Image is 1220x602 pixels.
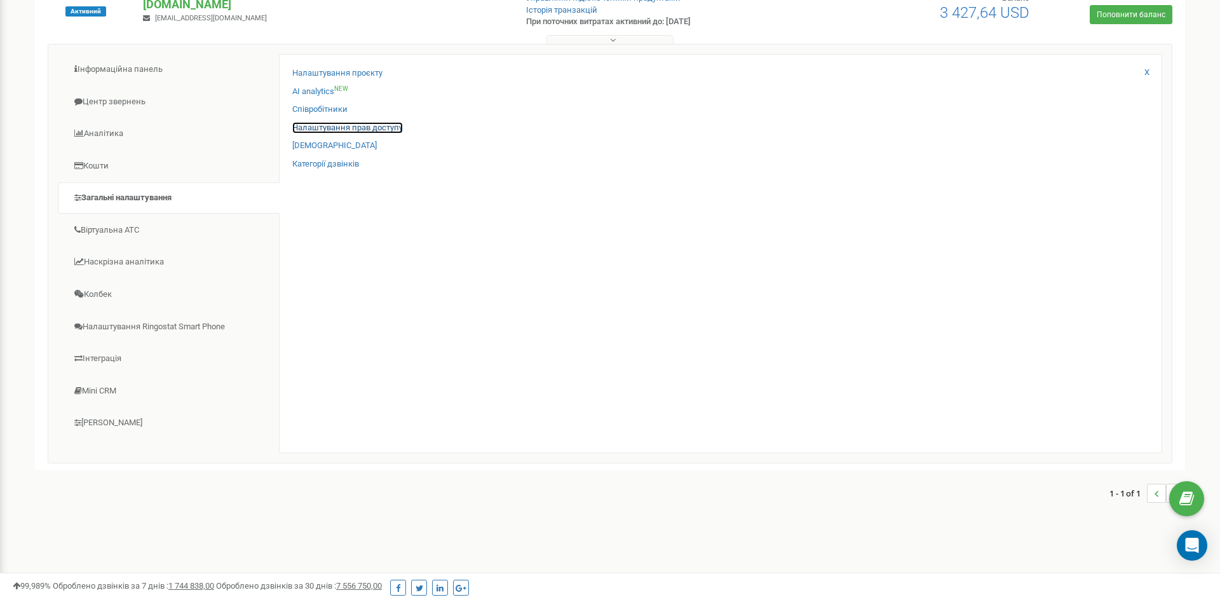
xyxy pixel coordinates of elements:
a: Кошти [58,151,280,182]
span: Оброблено дзвінків за 30 днів : [216,581,382,591]
a: Налаштування прав доступу [292,122,403,134]
a: X [1144,67,1149,79]
a: Категорії дзвінків [292,158,359,170]
a: Історія транзакцій [526,5,597,15]
a: Центр звернень [58,86,280,118]
a: Інформаційна панель [58,54,280,85]
p: При поточних витратах активний до: [DATE] [526,16,793,28]
a: [PERSON_NAME] [58,407,280,439]
span: 1 - 1 of 1 [1109,484,1147,503]
span: 3 427,64 USD [940,4,1029,22]
a: Mini CRM [58,376,280,407]
a: AI analyticsNEW [292,86,348,98]
a: Інтеграція [58,343,280,374]
a: Налаштування Ringostat Smart Phone [58,311,280,343]
a: Співробітники [292,104,348,116]
u: 1 744 838,00 [168,581,214,591]
u: 7 556 750,00 [336,581,382,591]
div: Open Intercom Messenger [1177,530,1207,561]
a: Поповнити баланс [1090,5,1172,24]
a: Аналiтика [58,118,280,149]
a: Налаштування проєкту [292,67,383,79]
a: [DEMOGRAPHIC_DATA] [292,140,377,152]
a: Віртуальна АТС [58,215,280,246]
nav: ... [1109,471,1185,516]
span: [EMAIL_ADDRESS][DOMAIN_NAME] [155,14,267,22]
span: Активний [65,6,106,17]
span: Оброблено дзвінків за 7 днів : [53,581,214,591]
a: Колбек [58,279,280,310]
sup: NEW [334,85,348,92]
span: 99,989% [13,581,51,591]
a: Загальні налаштування [58,182,280,214]
a: Наскрізна аналітика [58,247,280,278]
